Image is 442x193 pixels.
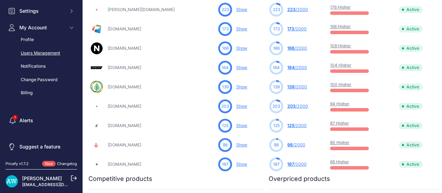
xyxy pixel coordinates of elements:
span: My Account [19,24,65,31]
span: 139 [287,84,295,89]
div: Pricefy v1.7.2 [6,161,29,167]
span: 223 [287,7,296,12]
a: 203/2000 [287,104,308,109]
span: 223 [273,7,280,13]
a: 187/2000 [287,162,307,167]
a: Show [236,84,247,89]
a: 98/2000 [287,142,305,147]
a: [DOMAIN_NAME] [108,65,141,70]
h2: Overpriced products [269,174,330,184]
span: 139 [273,84,280,90]
span: 203 [272,103,280,109]
a: Show [236,26,247,31]
span: Active [399,84,423,90]
span: 166 [287,46,295,51]
a: Users Management [6,47,77,59]
a: Show [236,104,247,109]
span: Active [399,45,423,52]
a: Suggest a feature [6,141,77,153]
img: tab_domain_overview_orange.svg [19,40,24,46]
button: Settings [6,5,77,17]
span: 139 [222,84,229,90]
span: 125 [273,123,280,129]
a: [PERSON_NAME][DOMAIN_NAME] [108,7,175,12]
button: My Account [6,21,77,34]
span: 173 [222,26,229,32]
a: [DOMAIN_NAME] [108,46,141,51]
a: Show [236,7,247,12]
a: 87 Higher [330,120,349,126]
span: 98 [274,142,279,148]
a: [DOMAIN_NAME] [108,162,141,167]
span: 223 [222,7,229,13]
span: Settings [19,8,65,15]
div: Domain Overview [26,41,62,45]
a: 223/2000 [287,7,308,12]
img: tab_keywords_by_traffic_grey.svg [69,40,74,46]
div: Keywords by Traffic [76,41,116,45]
a: Profile [6,34,77,46]
span: 98 [223,142,228,148]
a: Alerts [6,114,77,127]
span: Active [399,26,423,32]
span: 164 [273,65,280,71]
a: 166/2000 [287,46,307,51]
span: 203 [287,104,296,109]
a: Changelog [57,161,77,166]
span: Active [399,103,423,110]
span: 173 [273,26,280,32]
a: 176 Higher [330,4,351,10]
span: 125 [222,123,229,129]
a: 139/2000 [287,84,307,89]
a: [DOMAIN_NAME] [108,123,141,128]
img: website_grey.svg [11,18,17,23]
a: [DOMAIN_NAME] [108,26,141,31]
a: Show [236,65,247,70]
a: Show [236,162,247,167]
a: [DOMAIN_NAME] [108,104,141,109]
span: 164 [222,65,229,71]
span: 187 [273,161,280,167]
a: [PERSON_NAME] [22,175,62,181]
span: Active [399,64,423,71]
img: logo_orange.svg [11,11,17,17]
span: Active [399,122,423,129]
a: Show [236,123,247,128]
a: 104 Higher [330,62,352,68]
a: 108 Higher [330,43,351,48]
a: 94 Higher [330,101,349,106]
span: 187 [287,162,294,167]
a: 125/2000 [287,123,307,128]
span: 203 [221,103,229,109]
span: Active [399,6,423,13]
span: 166 [273,45,280,51]
a: 164/2000 [287,65,307,70]
span: 125 [287,123,294,128]
span: Active [399,161,423,168]
a: Show [236,46,247,51]
a: Change Password [6,74,77,86]
span: 187 [222,161,229,167]
a: 173/2000 [287,26,307,31]
a: [DOMAIN_NAME] [108,142,141,147]
a: Notifications [6,60,77,73]
div: Domain: [DOMAIN_NAME] [18,18,76,23]
a: 66 Higher [330,159,349,164]
span: 173 [287,26,294,31]
span: Active [399,142,423,148]
a: 100 Higher [330,82,352,87]
a: 80 Higher [330,140,349,145]
a: [DOMAIN_NAME] [108,84,141,89]
a: Show [236,142,247,147]
a: [EMAIL_ADDRESS][DOMAIN_NAME] [22,182,94,187]
span: 164 [287,65,295,70]
a: Billing [6,87,77,99]
div: v 4.0.25 [19,11,34,17]
a: 168 Higher [330,24,351,29]
h2: Competitive products [88,174,152,184]
span: 98 [287,142,293,147]
span: 166 [222,45,229,51]
span: New [42,161,56,167]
